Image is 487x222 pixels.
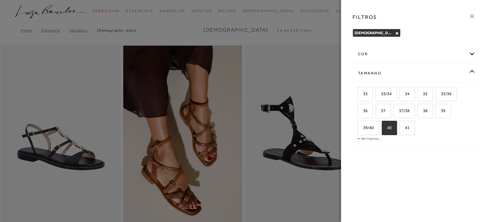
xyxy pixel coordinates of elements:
[395,31,399,35] button: Rasteira Close
[357,109,363,115] input: 36
[393,109,399,115] input: 37/38
[394,108,410,113] span: 37/38
[382,125,392,130] span: 40
[353,46,475,63] div: cor
[400,125,410,130] span: 41
[418,108,427,113] span: 38
[436,91,451,96] span: 35/36
[375,92,381,98] input: 33/34
[375,109,381,115] input: 37
[417,109,423,115] input: 38
[417,92,423,98] input: 35
[434,92,441,98] input: 35/36
[357,92,363,98] input: 33
[381,126,387,132] input: 40
[358,108,368,113] span: 36
[358,136,360,141] span: -
[358,125,374,130] span: 39/40
[399,126,405,132] input: 41
[353,13,377,21] h3: FILTROS
[353,65,475,82] div: Tamanho
[361,136,382,141] a: Ver menos...
[399,92,405,98] input: 34
[376,108,386,113] span: 37
[400,91,410,96] span: 34
[357,126,363,132] input: 39/40
[358,91,368,96] span: 33
[436,108,445,113] span: 39
[376,91,392,96] span: 33/34
[418,91,427,96] span: 35
[354,31,396,35] span: [DEMOGRAPHIC_DATA]
[434,109,441,115] input: 39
